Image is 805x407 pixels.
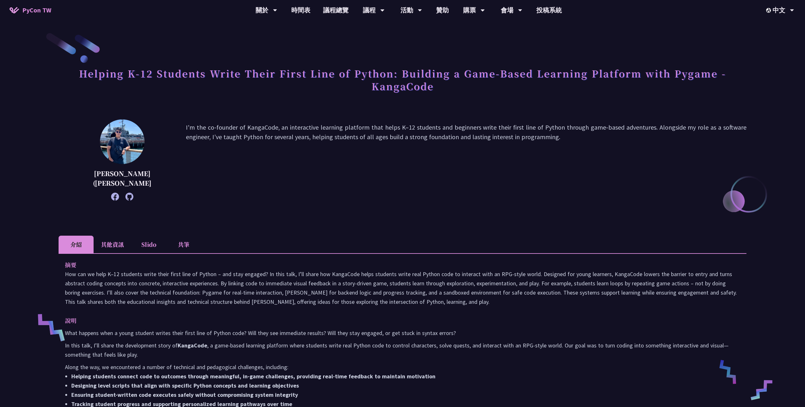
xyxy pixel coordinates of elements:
strong: Ensuring student-written code executes safely without compromising system integrity [71,391,298,398]
img: Chieh-Hung (Jeff) Cheng [100,119,145,164]
a: PyCon TW [3,2,58,18]
p: I'm the co-founder of KangaCode, an interactive learning platform that helps K–12 students and be... [186,123,746,197]
p: Along the way, we encountered a number of technical and pedagogical challenges, including: [65,362,740,372]
li: Slido [131,236,166,253]
li: 介紹 [59,236,94,253]
img: Home icon of PyCon TW 2025 [10,7,19,13]
p: [PERSON_NAME] ([PERSON_NAME] [74,169,170,188]
strong: KangaCode [178,342,207,349]
h1: Helping K-12 Students Write Their First Line of Python: Building a Game-Based Learning Platform w... [59,64,746,96]
li: 共筆 [166,236,201,253]
img: Locale Icon [766,8,773,13]
p: What happens when a young student writes their first line of Python code? Will they see immediate... [65,328,740,338]
p: In this talk, I’ll share the development story of , a game-based learning platform where students... [65,341,740,359]
p: How can we help K–12 students write their first line of Python – and stay engaged? In this talk, ... [65,269,740,306]
span: PyCon TW [22,5,51,15]
p: 摘要 [65,260,727,269]
p: 說明 [65,316,727,325]
strong: Designing level scripts that align with specific Python concepts and learning objectives [71,382,299,389]
li: 其他資訊 [94,236,131,253]
strong: Helping students connect code to outcomes through meaningful, in-game challenges, providing real-... [71,373,435,380]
